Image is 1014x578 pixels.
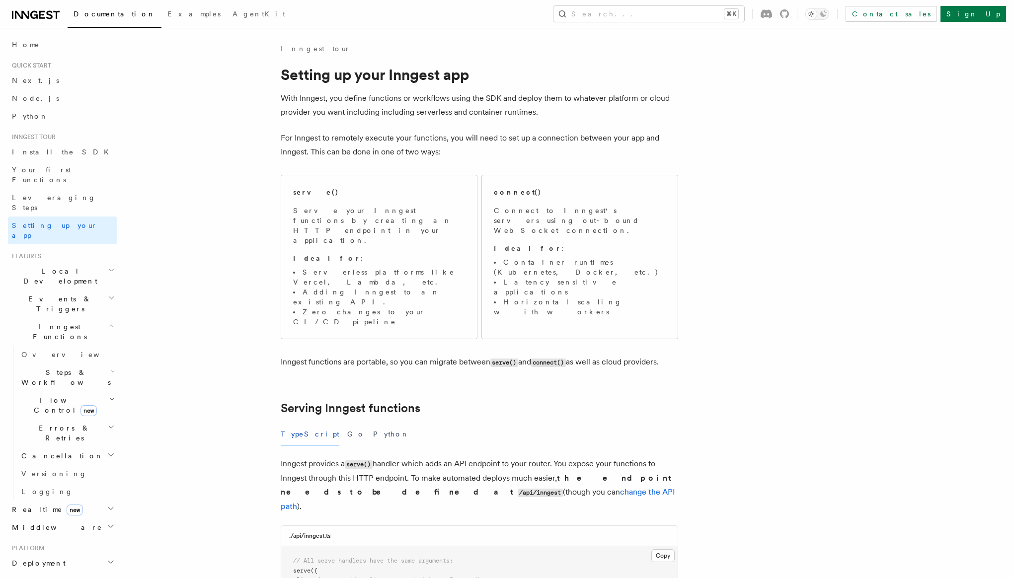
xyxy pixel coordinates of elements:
[281,175,477,339] a: serve()Serve your Inngest functions by creating an HTTP endpoint in your application.Ideal for:Se...
[531,359,566,367] code: connect()
[281,457,678,513] p: Inngest provides a handler which adds an API endpoint to your router. You expose your functions t...
[8,161,117,189] a: Your first Functions
[293,307,465,327] li: Zero changes to your CI/CD pipeline
[8,266,108,286] span: Local Development
[494,206,666,235] p: Connect to Inngest's servers using out-bound WebSocket connection.
[68,3,161,28] a: Documentation
[8,318,117,346] button: Inngest Functions
[494,297,666,317] li: Horizontal scaling with workers
[8,558,66,568] span: Deployment
[347,423,365,445] button: Go
[940,6,1006,22] a: Sign Up
[8,346,117,501] div: Inngest Functions
[17,391,117,419] button: Flow Controlnew
[8,294,108,314] span: Events & Triggers
[293,206,465,245] p: Serve your Inngest functions by creating an HTTP endpoint in your application.
[74,10,156,18] span: Documentation
[494,257,666,277] li: Container runtimes (Kubernetes, Docker, etc.)
[293,267,465,287] li: Serverless platforms like Vercel, Lambda, etc.
[17,363,117,391] button: Steps & Workflows
[161,3,227,27] a: Examples
[167,10,221,18] span: Examples
[21,470,87,478] span: Versioning
[481,175,678,339] a: connect()Connect to Inngest's servers using out-bound WebSocket connection.Ideal for:Container ru...
[8,107,117,125] a: Python
[8,501,117,518] button: Realtimenew
[12,221,97,239] span: Setting up your app
[12,76,59,84] span: Next.js
[227,3,291,27] a: AgentKit
[12,94,59,102] span: Node.js
[12,112,48,120] span: Python
[494,187,542,197] h2: connect()
[12,194,96,212] span: Leveraging Steps
[8,143,117,161] a: Install the SDK
[8,62,51,70] span: Quick start
[17,423,108,443] span: Errors & Retries
[8,89,117,107] a: Node.js
[12,148,115,156] span: Install the SDK
[8,252,41,260] span: Features
[21,351,124,359] span: Overview
[8,262,117,290] button: Local Development
[293,287,465,307] li: Adding Inngest to an existing API.
[846,6,936,22] a: Contact sales
[17,483,117,501] a: Logging
[17,367,111,387] span: Steps & Workflows
[494,244,561,252] strong: Ideal for
[293,253,465,263] p: :
[8,189,117,217] a: Leveraging Steps
[67,505,83,515] span: new
[8,290,117,318] button: Events & Triggers
[17,395,109,415] span: Flow Control
[805,8,829,20] button: Toggle dark mode
[281,66,678,83] h1: Setting up your Inngest app
[293,567,311,574] span: serve
[233,10,285,18] span: AgentKit
[293,557,453,564] span: // All serve handlers have the same arguments:
[8,217,117,244] a: Setting up your app
[8,518,117,536] button: Middleware
[724,9,738,19] kbd: ⌘K
[293,187,339,197] h2: serve()
[494,277,666,297] li: Latency sensitive applications
[8,505,83,514] span: Realtime
[8,544,45,552] span: Platform
[490,359,518,367] code: serve()
[17,465,117,483] a: Versioning
[281,401,420,415] a: Serving Inngest functions
[345,460,373,469] code: serve()
[293,254,361,262] strong: Ideal for
[8,554,117,572] button: Deployment
[21,488,73,496] span: Logging
[281,91,678,119] p: With Inngest, you define functions or workflows using the SDK and deploy them to whatever platfor...
[553,6,744,22] button: Search...⌘K
[17,451,103,461] span: Cancellation
[8,133,56,141] span: Inngest tour
[651,549,675,562] button: Copy
[311,567,317,574] span: ({
[8,522,102,532] span: Middleware
[281,355,678,369] p: Inngest functions are portable, so you can migrate between and as well as cloud providers.
[281,423,339,445] button: TypeScript
[281,131,678,159] p: For Inngest to remotely execute your functions, you will need to set up a connection between your...
[289,532,331,540] h3: ./api/inngest.ts
[494,243,666,253] p: :
[8,72,117,89] a: Next.js
[281,44,350,54] a: Inngest tour
[8,36,117,54] a: Home
[80,405,97,416] span: new
[8,322,107,342] span: Inngest Functions
[17,346,117,363] a: Overview
[17,447,117,465] button: Cancellation
[12,166,71,184] span: Your first Functions
[518,489,563,497] code: /api/inngest
[12,40,40,50] span: Home
[373,423,409,445] button: Python
[17,419,117,447] button: Errors & Retries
